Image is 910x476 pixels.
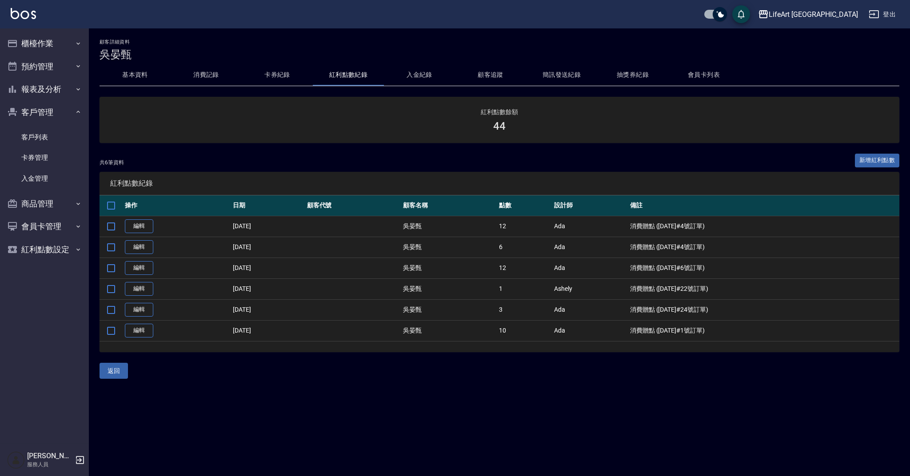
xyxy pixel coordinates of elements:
td: Ada [552,237,627,258]
td: 12 [497,258,552,278]
button: 預約管理 [4,55,85,78]
td: 消費贈點 ([DATE]#1號訂單) [628,320,899,341]
td: 12 [497,216,552,237]
th: 點數 [497,195,552,216]
a: 編輯 [125,303,153,317]
td: 吳晏甄 [401,320,497,341]
td: 吳晏甄 [401,278,497,299]
button: 登出 [865,6,899,23]
td: 6 [497,237,552,258]
td: 消費贈點 ([DATE]#4號訂單) [628,237,899,258]
td: 吳晏甄 [401,258,497,278]
td: Ada [552,216,627,237]
th: 備註 [628,195,899,216]
button: 商品管理 [4,192,85,215]
button: 入金紀錄 [384,64,455,86]
td: Ada [552,258,627,278]
span: 紅利點數紀錄 [110,179,889,188]
td: [DATE] [231,258,305,278]
a: 編輯 [125,240,153,254]
a: 編輯 [125,261,153,275]
td: 消費贈點 ([DATE]#6號訂單) [628,258,899,278]
th: 日期 [231,195,305,216]
button: save [732,5,750,23]
h2: 紅利點數餘額 [110,107,889,116]
a: 入金管理 [4,168,85,189]
th: 操作 [123,195,231,216]
td: [DATE] [231,216,305,237]
a: 編輯 [125,282,153,296]
p: 共 6 筆資料 [100,159,124,167]
h3: 44 [493,120,506,132]
button: 消費記錄 [171,64,242,86]
td: Ashely [552,278,627,299]
td: Ada [552,320,627,341]
button: 返回 [100,363,128,379]
td: 吳晏甄 [401,237,497,258]
button: 客戶管理 [4,101,85,124]
td: 10 [497,320,552,341]
a: 新增紅利點數 [855,154,899,167]
th: 顧客名稱 [401,195,497,216]
td: Ada [552,299,627,320]
img: Logo [11,8,36,19]
button: 會員卡列表 [668,64,739,86]
td: 3 [497,299,552,320]
button: 基本資料 [100,64,171,86]
td: 消費贈點 ([DATE]#4號訂單) [628,216,899,237]
td: [DATE] [231,278,305,299]
td: 吳晏甄 [401,299,497,320]
button: 卡券紀錄 [242,64,313,86]
button: 簡訊發送紀錄 [526,64,597,86]
h5: [PERSON_NAME] [27,452,72,460]
button: 紅利點數紀錄 [313,64,384,86]
button: 顧客追蹤 [455,64,526,86]
img: Person [7,451,25,469]
button: 會員卡管理 [4,215,85,238]
button: 抽獎券紀錄 [597,64,668,86]
td: [DATE] [231,320,305,341]
td: 吳晏甄 [401,216,497,237]
div: LifeArt [GEOGRAPHIC_DATA] [769,9,858,20]
h3: 吳晏甄 [100,48,899,61]
a: 編輯 [125,219,153,233]
h2: 顧客詳細資料 [100,39,899,45]
p: 服務人員 [27,460,72,468]
td: [DATE] [231,299,305,320]
td: 消費贈點 ([DATE]#24號訂單) [628,299,899,320]
a: 客戶列表 [4,127,85,147]
button: 紅利點數設定 [4,238,85,261]
button: 報表及分析 [4,78,85,101]
th: 顧客代號 [305,195,401,216]
a: 卡券管理 [4,147,85,168]
th: 設計師 [552,195,627,216]
button: 櫃檯作業 [4,32,85,55]
button: LifeArt [GEOGRAPHIC_DATA] [754,5,862,24]
td: 1 [497,278,552,299]
a: 編輯 [125,324,153,337]
td: [DATE] [231,237,305,258]
td: 消費贈點 ([DATE]#22號訂單) [628,278,899,299]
